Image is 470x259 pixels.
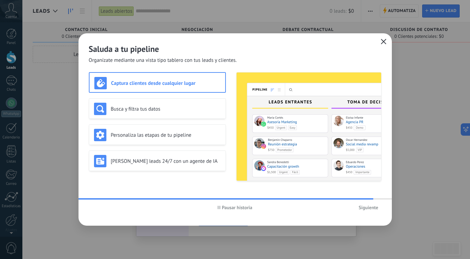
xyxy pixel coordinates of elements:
[111,80,220,87] h3: Captura clientes desde cualquier lugar
[215,202,255,213] button: Pausar historia
[356,202,382,213] button: Siguiente
[111,158,221,165] h3: [PERSON_NAME] leads 24/7 con un agente de IA
[222,205,252,210] span: Pausar historia
[359,205,378,210] span: Siguiente
[89,57,237,64] span: Organízate mediante una vista tipo tablero con tus leads y clientes.
[111,106,221,112] h3: Busca y filtra tus datos
[111,132,221,138] h3: Personaliza las etapas de tu pipeline
[89,44,382,54] h2: Saluda a tu pipeline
